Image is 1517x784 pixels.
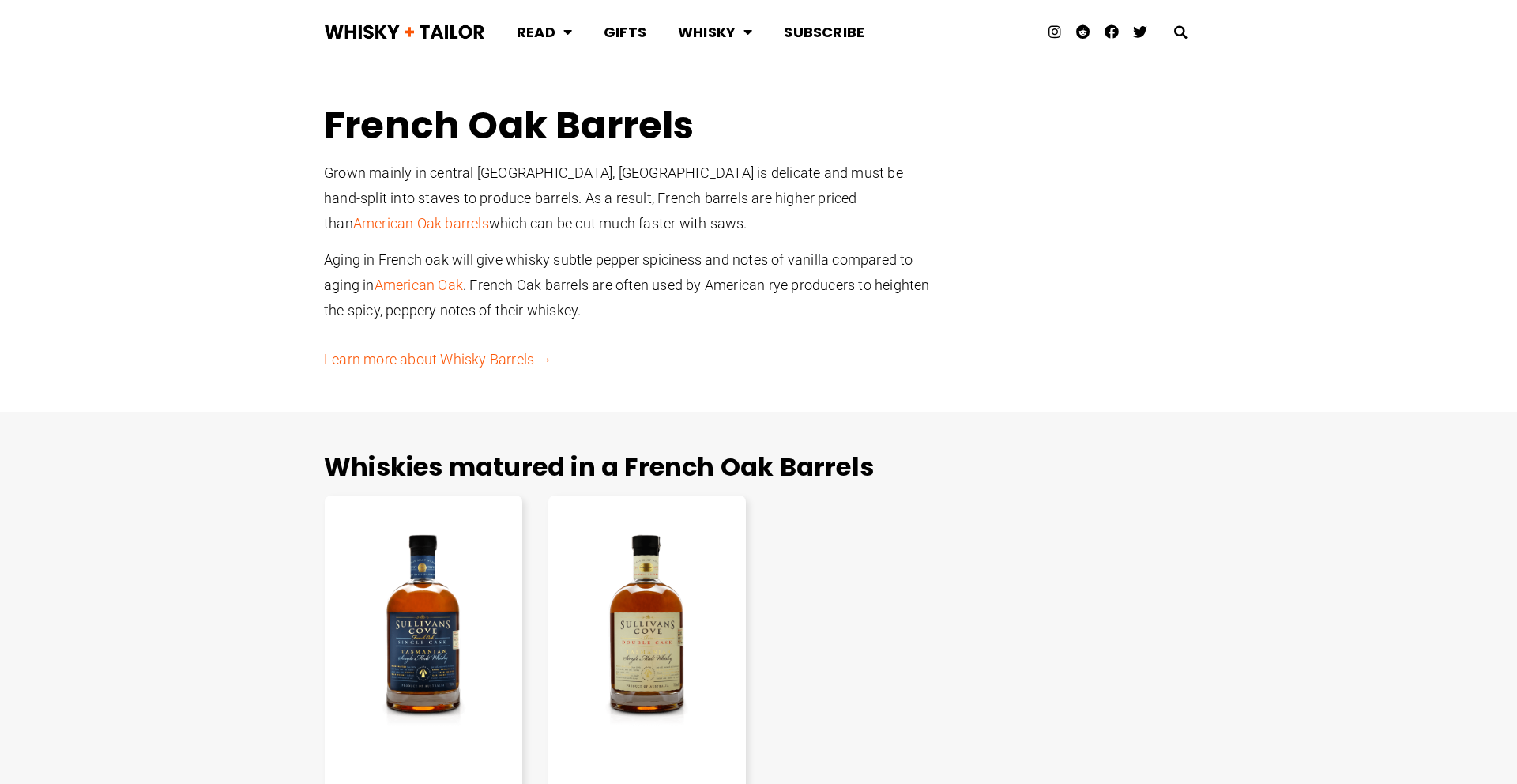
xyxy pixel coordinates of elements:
h1: French Oak Barrels [324,104,940,148]
a: Whisky [662,11,768,53]
p: Aging in French oak will give whisky subtle pepper spiciness and notes of vanilla compared to agi... [324,247,940,323]
img: Whisky + Tailor Logo [324,21,485,43]
a: American Oak [375,277,463,293]
img: Sullivans Cove - Double Cask - Bottle [548,508,746,756]
img: Sullivans Cove - French Oak - Bottle [325,508,522,756]
h2: Whiskies matured in a French Oak Barrels [324,451,1193,483]
p: Grown mainly in central [GEOGRAPHIC_DATA], [GEOGRAPHIC_DATA] is delicate and must be hand-split i... [324,160,940,236]
a: Learn more about Whisky Barrels → [324,351,552,367]
a: Gifts [588,11,662,53]
a: American Oak barrels [353,215,489,232]
a: Subscribe [768,11,880,53]
a: Read [501,11,588,53]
